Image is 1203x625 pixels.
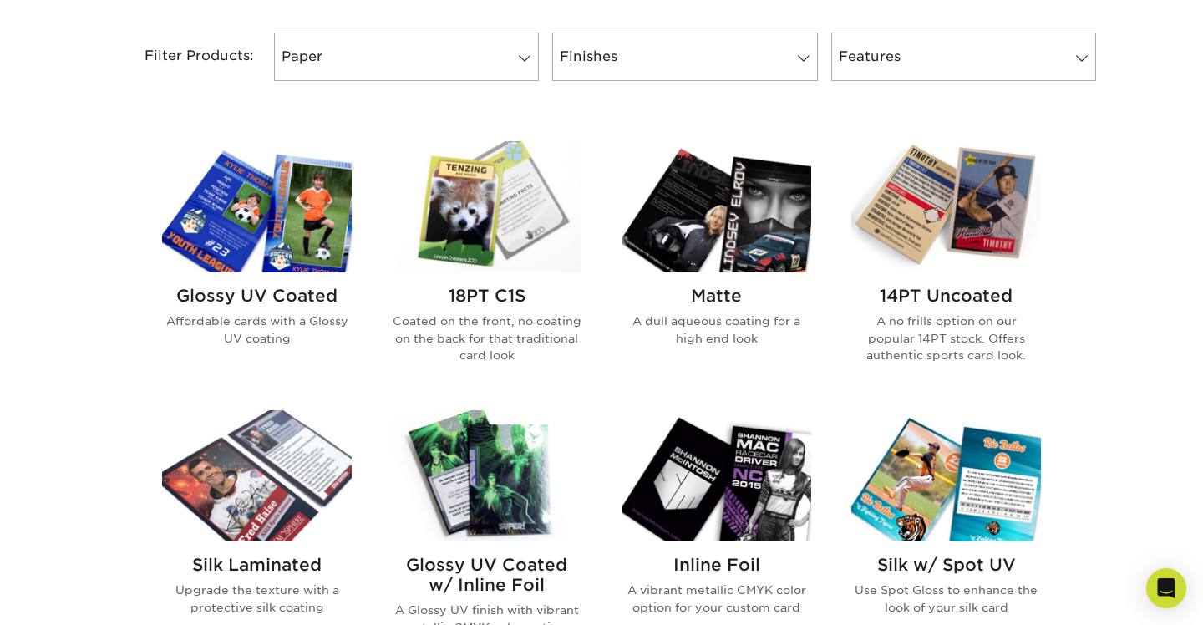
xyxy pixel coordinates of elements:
[1146,568,1186,608] div: Open Intercom Messenger
[622,582,811,616] p: A vibrant metallic CMYK color option for your custom card
[851,582,1041,616] p: Use Spot Gloss to enhance the look of your silk card
[552,33,817,81] a: Finishes
[851,312,1041,363] p: A no frills option on our popular 14PT stock. Offers authentic sports card look.
[162,410,352,541] img: Silk Laminated Trading Cards
[851,555,1041,575] h2: Silk w/ Spot UV
[274,33,539,81] a: Paper
[851,286,1041,306] h2: 14PT Uncoated
[162,286,352,306] h2: Glossy UV Coated
[392,141,581,272] img: 18PT C1S Trading Cards
[392,410,581,541] img: Glossy UV Coated w/ Inline Foil Trading Cards
[162,555,352,575] h2: Silk Laminated
[622,312,811,347] p: A dull aqueous coating for a high end look
[622,286,811,306] h2: Matte
[622,410,811,541] img: Inline Foil Trading Cards
[851,141,1041,272] img: 14PT Uncoated Trading Cards
[851,410,1041,541] img: Silk w/ Spot UV Trading Cards
[162,141,352,272] img: Glossy UV Coated Trading Cards
[100,33,267,81] div: Filter Products:
[831,33,1096,81] a: Features
[851,141,1041,390] a: 14PT Uncoated Trading Cards 14PT Uncoated A no frills option on our popular 14PT stock. Offers au...
[392,555,581,595] h2: Glossy UV Coated w/ Inline Foil
[392,312,581,363] p: Coated on the front, no coating on the back for that traditional card look
[162,312,352,347] p: Affordable cards with a Glossy UV coating
[162,141,352,390] a: Glossy UV Coated Trading Cards Glossy UV Coated Affordable cards with a Glossy UV coating
[162,582,352,616] p: Upgrade the texture with a protective silk coating
[622,555,811,575] h2: Inline Foil
[392,286,581,306] h2: 18PT C1S
[622,141,811,390] a: Matte Trading Cards Matte A dull aqueous coating for a high end look
[622,141,811,272] img: Matte Trading Cards
[392,141,581,390] a: 18PT C1S Trading Cards 18PT C1S Coated on the front, no coating on the back for that traditional ...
